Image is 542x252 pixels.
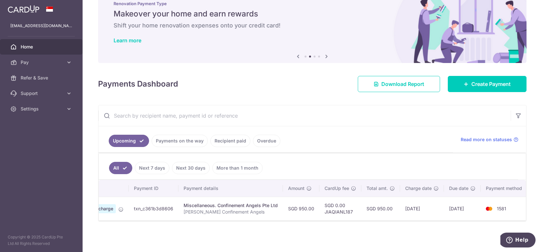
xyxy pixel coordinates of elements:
[184,209,278,215] p: [PERSON_NAME] Confinement Angels
[358,76,440,92] a: Download Report
[184,202,278,209] div: Miscellaneous. Confinement Angels Pte Ltd
[325,185,349,192] span: CardUp fee
[497,206,506,211] span: 1581
[319,197,361,220] td: SGD 0.00 JIAQIANL187
[98,105,511,126] input: Search by recipient name, payment id or reference
[405,185,432,192] span: Charge date
[461,136,512,143] span: Read more on statuses
[114,37,141,44] a: Learn more
[21,106,63,112] span: Settings
[449,185,468,192] span: Due date
[21,90,63,97] span: Support
[98,78,178,90] h4: Payments Dashboard
[283,197,319,220] td: SGD 950.00
[114,1,511,6] p: Renovation Payment Type
[178,180,283,197] th: Payment details
[114,22,511,29] h6: Shift your home renovation expenses onto your credit card!
[172,162,210,174] a: Next 30 days
[135,162,169,174] a: Next 7 days
[152,135,208,147] a: Payments on the way
[366,185,388,192] span: Total amt.
[109,162,132,174] a: All
[444,197,481,220] td: [DATE]
[400,197,444,220] td: [DATE]
[114,9,511,19] h5: Makeover your home and earn rewards
[381,80,424,88] span: Download Report
[483,205,496,213] img: Bank Card
[461,136,518,143] a: Read more on statuses
[253,135,280,147] a: Overdue
[21,59,63,66] span: Pay
[21,75,63,81] span: Refer & Save
[129,197,178,220] td: txn_c361b3d8606
[129,180,178,197] th: Payment ID
[288,185,305,192] span: Amount
[471,80,511,88] span: Create Payment
[212,162,263,174] a: More than 1 month
[448,76,527,92] a: Create Payment
[10,23,72,29] p: [EMAIL_ADDRESS][DOMAIN_NAME]
[481,180,530,197] th: Payment method
[210,135,250,147] a: Recipient paid
[109,135,149,147] a: Upcoming
[21,44,63,50] span: Home
[361,197,400,220] td: SGD 950.00
[8,5,39,13] img: CardUp
[500,233,536,249] iframe: Opens a widget where you can find more information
